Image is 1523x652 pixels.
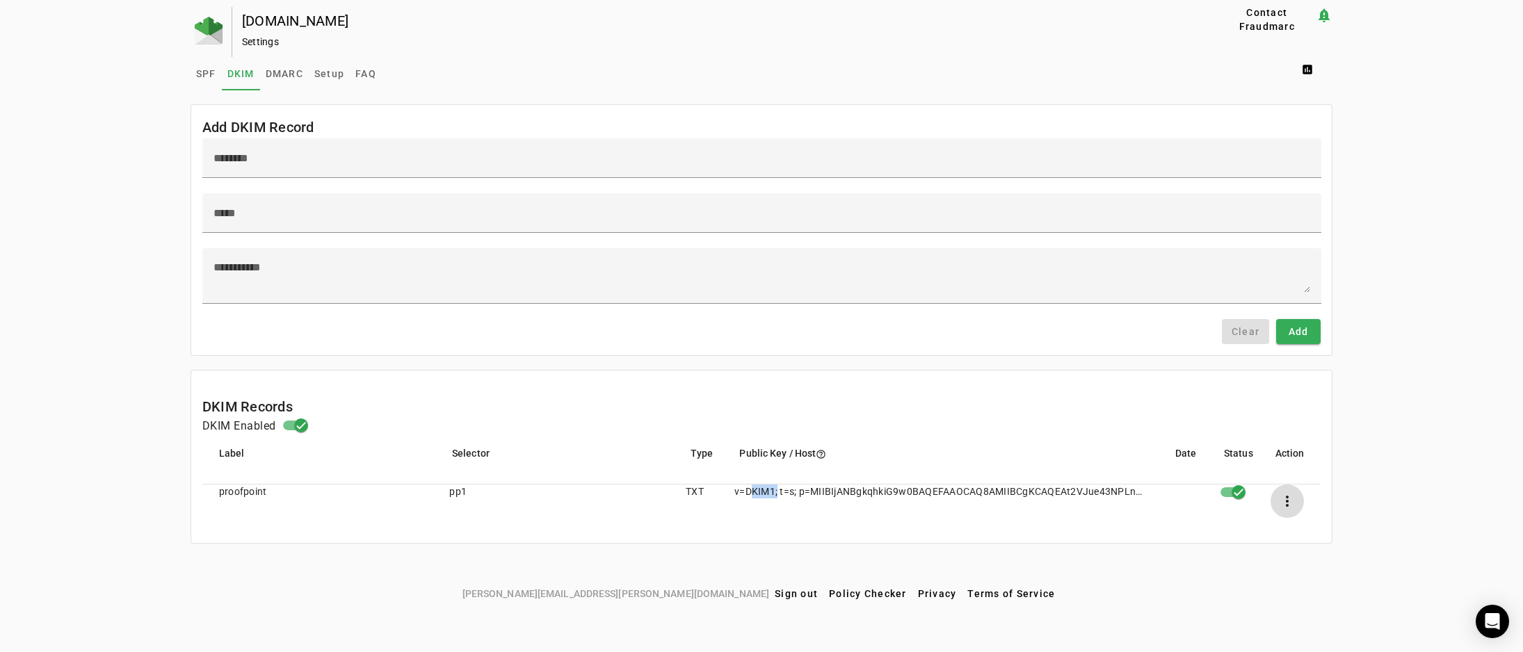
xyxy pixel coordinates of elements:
[260,57,309,90] a: DMARC
[202,116,314,138] mat-card-title: Add DKIM Record
[266,69,303,79] span: DMARC
[202,484,439,518] mat-cell: proofpoint
[679,446,728,484] mat-header-cell: Type
[1316,7,1332,24] mat-icon: notification_important
[1276,319,1321,344] button: Add
[441,446,679,484] mat-header-cell: Selector
[967,588,1055,599] span: Terms of Service
[769,581,823,606] button: Sign out
[309,57,350,90] a: Setup
[350,57,382,90] a: FAQ
[1476,605,1509,638] div: Open Intercom Messenger
[723,484,1154,518] mat-cell: v=DKIM1; t=s; p=MIIBIjANBgkqhkiG9w0BAQEFAAOCAQ8AMIIBCgKCAQEAt2VJue43NPLn5mepYd/I6EduhdbN8zQqKe5Ii...
[1164,446,1213,484] mat-header-cell: Date
[823,581,912,606] button: Policy Checker
[912,581,962,606] button: Privacy
[438,484,675,518] mat-cell: pp1
[242,14,1174,28] div: [DOMAIN_NAME]
[775,588,818,599] span: Sign out
[728,446,1164,484] mat-header-cell: Public Key / Host
[1223,6,1310,33] span: Contact Fraudmarc
[227,69,255,79] span: DKIM
[962,581,1061,606] button: Terms of Service
[202,446,441,484] mat-header-cell: Label
[816,449,826,459] i: help_outline
[1213,446,1264,484] mat-header-cell: Status
[675,484,723,518] mat-cell: TXT
[202,396,293,418] mat-card-title: DKIM Records
[1264,446,1321,484] mat-header-cell: Action
[462,586,769,601] span: [PERSON_NAME][EMAIL_ADDRESS][PERSON_NAME][DOMAIN_NAME]
[1289,325,1309,339] span: Add
[196,69,216,79] span: SPF
[314,69,344,79] span: Setup
[191,57,222,90] a: SPF
[242,35,1174,49] div: Settings
[222,57,260,90] a: DKIM
[918,588,957,599] span: Privacy
[195,17,223,44] img: Fraudmarc Logo
[355,69,376,79] span: FAQ
[829,588,907,599] span: Policy Checker
[1218,7,1316,32] button: Contact Fraudmarc
[202,418,276,434] h4: DKIM Enabled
